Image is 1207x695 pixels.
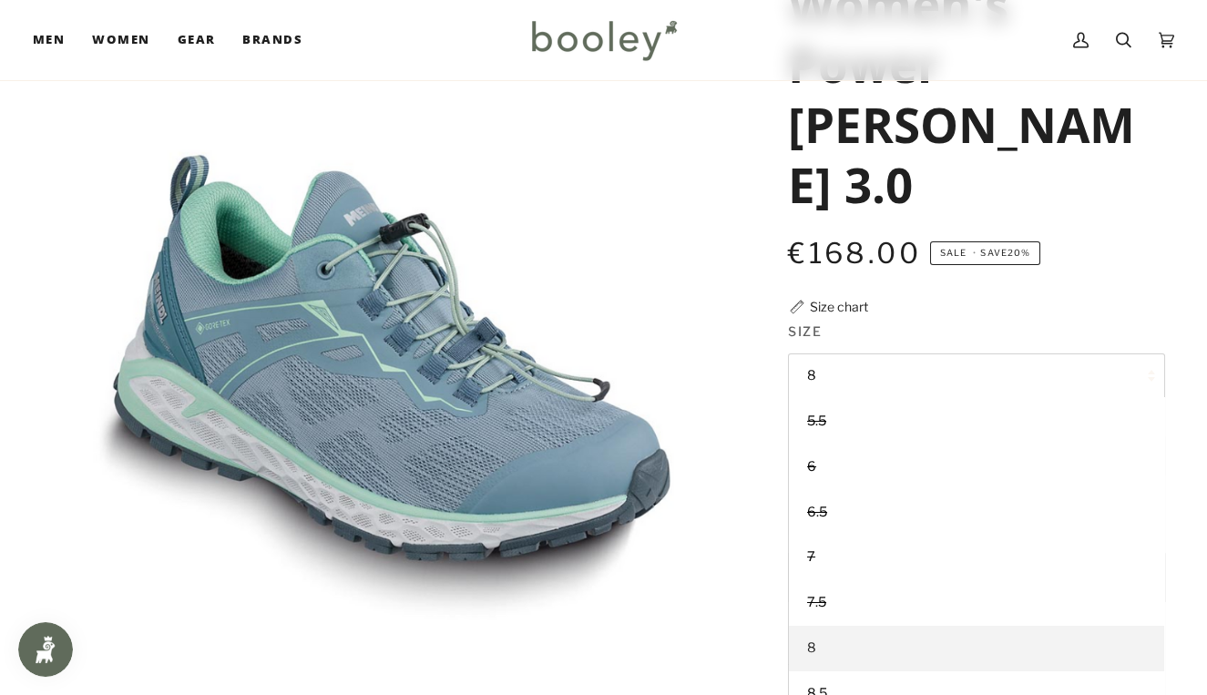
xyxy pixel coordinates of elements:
span: Save [930,241,1040,265]
span: 6 [807,458,816,475]
a: 8 [789,626,1164,671]
span: 7.5 [807,594,826,610]
em: • [969,248,980,258]
a: 7.5 [789,580,1164,626]
span: Size [788,322,822,341]
span: 5.5 [807,413,826,429]
span: 6.5 [807,504,827,520]
iframe: Button to open loyalty program pop-up [18,622,73,677]
a: 7 [789,535,1164,580]
span: Sale [940,248,967,258]
div: Size chart [810,297,868,316]
span: Women [92,31,149,49]
span: €168.00 [788,236,921,271]
span: 8 [807,639,816,656]
span: 7 [807,548,815,565]
a: 5.5 [789,399,1164,445]
button: 8 [788,353,1165,398]
span: Brands [242,31,302,49]
a: 6 [789,445,1164,490]
span: 20% [1008,248,1030,258]
a: 6.5 [789,490,1164,536]
img: Booley [524,14,683,66]
span: Men [33,31,65,49]
span: Gear [178,31,216,49]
